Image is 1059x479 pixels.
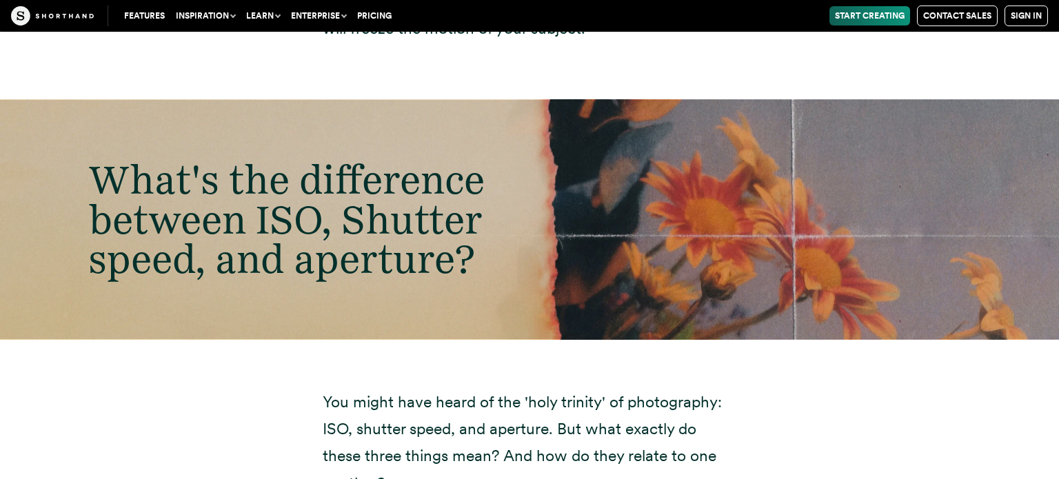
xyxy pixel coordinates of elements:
[88,156,485,283] span: What's the difference between ISO, Shutter speed, and aperture?
[170,6,241,26] button: Inspiration
[1005,6,1048,26] a: Sign in
[241,6,285,26] button: Learn
[11,6,94,26] img: The Craft
[285,6,352,26] button: Enterprise
[829,6,910,26] a: Start Creating
[119,6,170,26] a: Features
[917,6,998,26] a: Contact Sales
[352,6,397,26] a: Pricing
